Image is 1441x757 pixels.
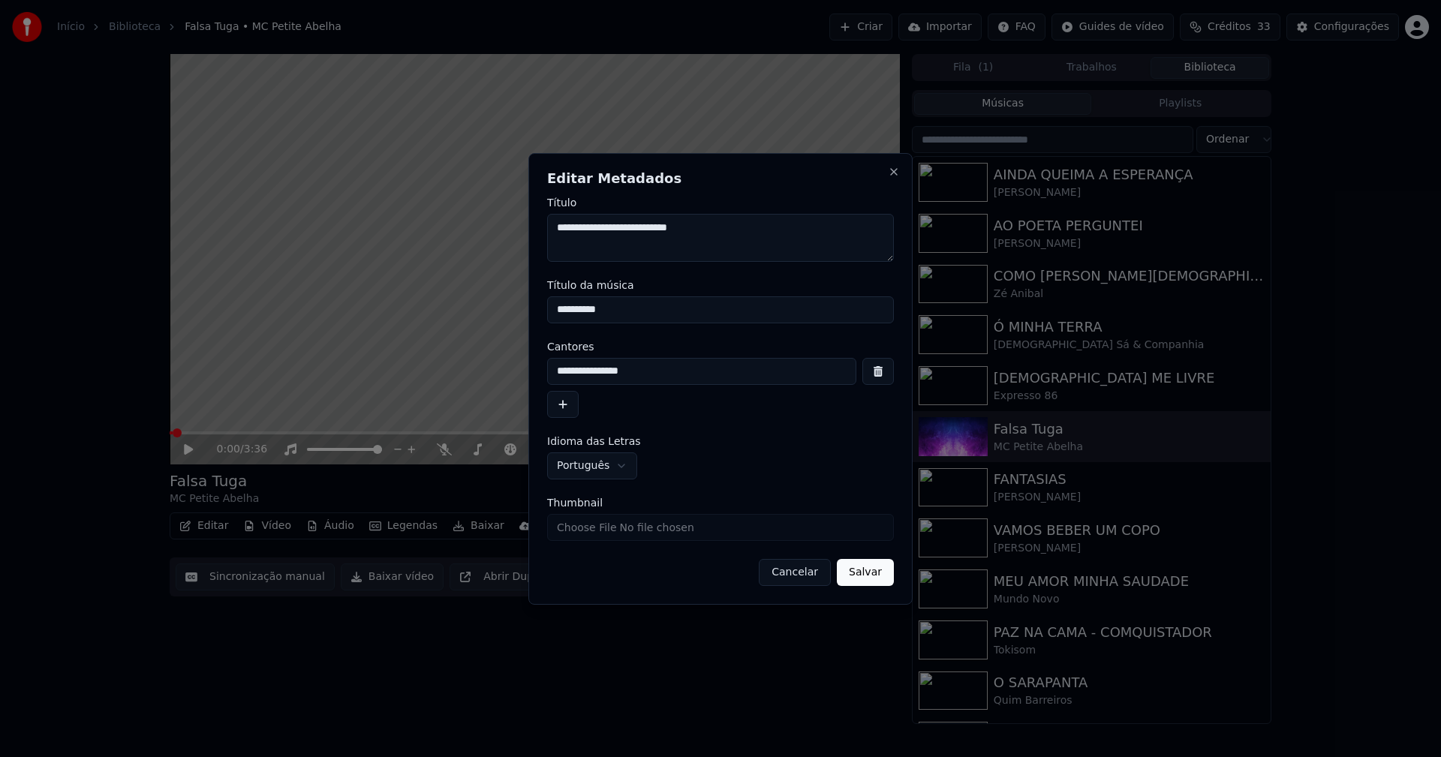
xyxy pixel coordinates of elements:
[837,559,894,586] button: Salvar
[759,559,831,586] button: Cancelar
[547,497,603,508] span: Thumbnail
[547,436,641,446] span: Idioma das Letras
[547,341,894,352] label: Cantores
[547,172,894,185] h2: Editar Metadados
[547,280,894,290] label: Título da música
[547,197,894,208] label: Título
